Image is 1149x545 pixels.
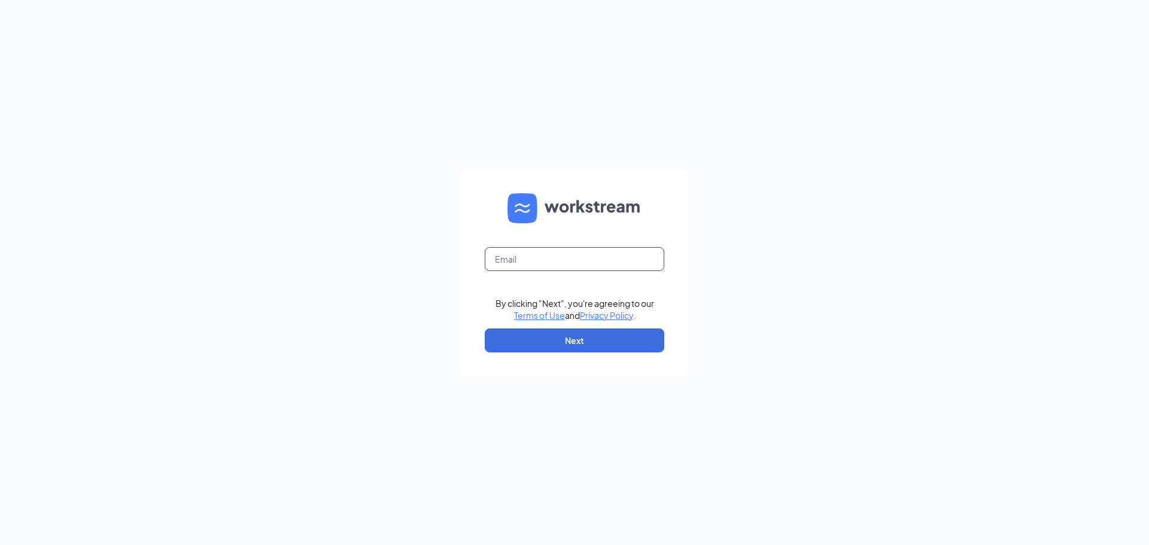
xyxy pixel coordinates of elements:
[580,310,633,321] a: Privacy Policy
[496,297,654,321] div: By clicking "Next", you're agreeing to our and .
[485,328,664,352] button: Next
[485,247,664,271] input: Email
[507,193,642,223] img: WS logo and Workstream text
[514,310,565,321] a: Terms of Use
